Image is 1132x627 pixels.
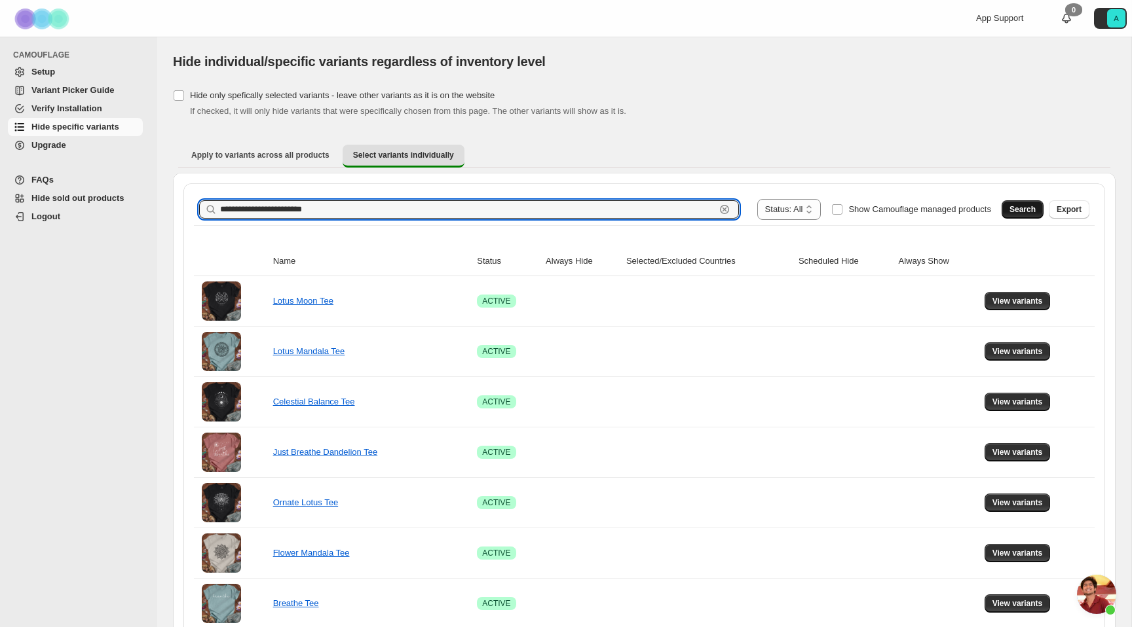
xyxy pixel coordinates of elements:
span: Hide specific variants [31,122,119,132]
button: Clear [718,203,731,216]
a: Logout [8,207,143,226]
span: View variants [992,346,1043,357]
th: Selected/Excluded Countries [622,247,795,276]
span: App Support [976,13,1023,23]
th: Scheduled Hide [795,247,895,276]
a: Variant Picker Guide [8,81,143,99]
a: Celestial Balance Tee [273,397,355,406]
span: Upgrade [31,140,66,150]
img: Camouflage [10,1,76,37]
span: View variants [992,598,1043,609]
button: Apply to variants across all products [181,145,340,166]
span: Logout [31,211,60,221]
text: A [1114,14,1119,22]
img: Lotus Mandala Tee [202,332,241,371]
button: Avatar with initials A [1094,8,1127,29]
span: View variants [992,548,1043,558]
span: FAQs [31,175,54,185]
button: View variants [985,443,1051,461]
span: View variants [992,397,1043,407]
span: Search [1009,204,1036,215]
span: ACTIVE [482,346,510,357]
a: Setup [8,63,143,81]
span: Variant Picker Guide [31,85,114,95]
span: ACTIVE [482,447,510,457]
button: Select variants individually [343,145,464,168]
span: ACTIVE [482,397,510,407]
span: View variants [992,447,1043,457]
a: Upgrade [8,136,143,154]
button: View variants [985,292,1051,310]
button: View variants [985,342,1051,361]
img: Celestial Balance Tee [202,382,241,421]
a: Lotus Mandala Tee [273,346,345,356]
a: 0 [1060,12,1073,25]
img: Ornate Lotus Tee [202,483,241,522]
a: Flower Mandala Tee [273,548,350,558]
a: Breathe Tee [273,598,319,608]
button: View variants [985,493,1051,512]
a: Hide specific variants [8,118,143,136]
button: View variants [985,544,1051,562]
span: Hide only spefically selected variants - leave other variants as it is on the website [190,90,495,100]
span: View variants [992,296,1043,306]
img: Breathe Tee [202,584,241,623]
a: Verify Installation [8,99,143,118]
button: Search [1002,200,1044,219]
span: ACTIVE [482,598,510,609]
span: Export [1057,204,1082,215]
a: FAQs [8,171,143,189]
span: View variants [992,497,1043,508]
span: Avatar with initials A [1107,9,1125,27]
th: Status [473,247,542,276]
img: Lotus Moon Tee [202,281,241,321]
a: Lotus Moon Tee [273,296,333,306]
span: ACTIVE [482,296,510,306]
span: If checked, it will only hide variants that were specifically chosen from this page. The other va... [190,106,626,116]
span: Verify Installation [31,103,102,113]
span: Setup [31,67,55,77]
a: Ornate Lotus Tee [273,497,339,507]
span: Hide sold out products [31,193,124,203]
span: Hide individual/specific variants regardless of inventory level [173,54,546,69]
span: Apply to variants across all products [191,150,330,160]
div: 0 [1065,3,1082,16]
button: View variants [985,393,1051,411]
span: CAMOUFLAGE [13,50,148,60]
div: Open chat [1077,575,1116,614]
a: Hide sold out products [8,189,143,207]
button: View variants [985,594,1051,613]
span: Show Camouflage managed products [848,204,991,214]
img: Just Breathe Dandelion Tee [202,433,241,472]
th: Name [269,247,474,276]
th: Always Show [894,247,980,276]
span: ACTIVE [482,548,510,558]
span: ACTIVE [482,497,510,508]
th: Always Hide [542,247,622,276]
a: Just Breathe Dandelion Tee [273,447,377,457]
img: Flower Mandala Tee [202,533,241,573]
span: Select variants individually [353,150,454,160]
button: Export [1049,200,1089,219]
